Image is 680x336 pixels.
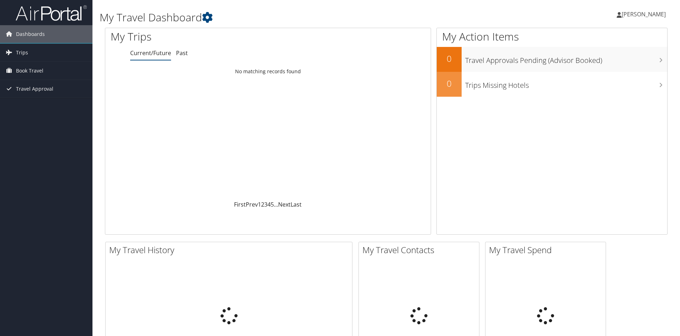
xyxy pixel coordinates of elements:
[111,29,290,44] h1: My Trips
[271,201,274,208] a: 5
[267,201,271,208] a: 4
[16,25,45,43] span: Dashboards
[465,77,667,90] h3: Trips Missing Hotels
[437,29,667,44] h1: My Action Items
[362,244,479,256] h2: My Travel Contacts
[617,4,673,25] a: [PERSON_NAME]
[16,44,28,62] span: Trips
[278,201,291,208] a: Next
[130,49,171,57] a: Current/Future
[105,65,431,78] td: No matching records found
[489,244,606,256] h2: My Travel Spend
[261,201,264,208] a: 2
[246,201,258,208] a: Prev
[16,5,87,21] img: airportal-logo.png
[437,47,667,72] a: 0Travel Approvals Pending (Advisor Booked)
[234,201,246,208] a: First
[109,244,352,256] h2: My Travel History
[264,201,267,208] a: 3
[291,201,302,208] a: Last
[100,10,482,25] h1: My Travel Dashboard
[437,78,462,90] h2: 0
[437,72,667,97] a: 0Trips Missing Hotels
[622,10,666,18] span: [PERSON_NAME]
[16,80,53,98] span: Travel Approval
[274,201,278,208] span: …
[465,52,667,65] h3: Travel Approvals Pending (Advisor Booked)
[176,49,188,57] a: Past
[16,62,43,80] span: Book Travel
[258,201,261,208] a: 1
[437,53,462,65] h2: 0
